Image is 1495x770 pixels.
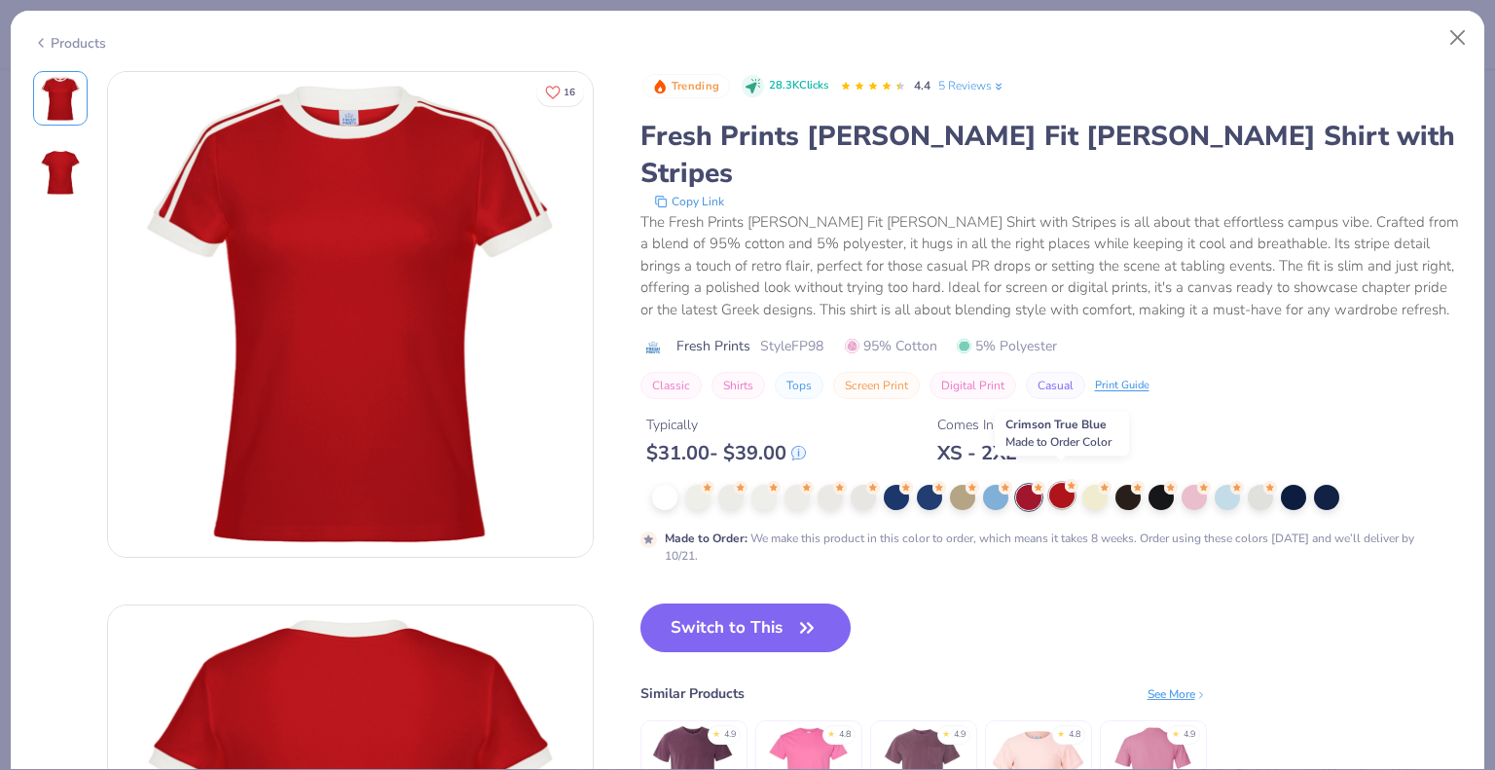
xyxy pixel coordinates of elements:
img: Front [37,75,84,122]
div: Comes In [937,415,1016,435]
button: Shirts [711,372,765,399]
span: Fresh Prints [676,336,750,356]
div: Crimson True Blue [995,411,1129,456]
div: 4.9 [954,728,966,742]
div: Print Guide [1095,378,1149,394]
div: 4.9 [724,728,736,742]
button: Digital Print [930,372,1016,399]
button: Like [536,78,584,106]
button: Screen Print [833,372,920,399]
button: Classic [640,372,702,399]
div: $ 31.00 - $ 39.00 [646,441,806,465]
div: ★ [827,728,835,736]
div: The Fresh Prints [PERSON_NAME] Fit [PERSON_NAME] Shirt with Stripes is all about that effortless ... [640,211,1463,321]
button: Badge Button [642,74,730,99]
div: 4.8 [839,728,851,742]
button: Casual [1026,372,1085,399]
div: Products [33,33,106,54]
button: copy to clipboard [648,192,730,211]
span: Trending [672,81,719,92]
img: brand logo [640,340,667,355]
span: Made to Order Color [1005,434,1112,450]
span: 4.4 [914,78,930,93]
span: 28.3K Clicks [769,78,828,94]
div: 4.9 [1184,728,1195,742]
img: Front [108,72,593,557]
div: Similar Products [640,683,745,704]
div: ★ [712,728,720,736]
span: 16 [564,88,575,97]
button: Tops [775,372,823,399]
a: 5 Reviews [938,77,1005,94]
span: 95% Cotton [845,336,937,356]
div: ★ [1172,728,1180,736]
span: Style FP98 [760,336,823,356]
div: ★ [1057,728,1065,736]
button: Switch to This [640,604,852,652]
strong: Made to Order : [665,531,747,546]
div: XS - 2XL [937,441,1016,465]
button: Close [1440,19,1477,56]
img: Back [37,149,84,196]
div: ★ [942,728,950,736]
img: Trending sort [652,79,668,94]
div: Fresh Prints [PERSON_NAME] Fit [PERSON_NAME] Shirt with Stripes [640,118,1463,192]
span: 5% Polyester [957,336,1057,356]
div: See More [1148,685,1207,703]
div: Typically [646,415,806,435]
div: 4.8 [1069,728,1080,742]
div: 4.4 Stars [840,71,906,102]
div: We make this product in this color to order, which means it takes 8 weeks. Order using these colo... [665,530,1419,565]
